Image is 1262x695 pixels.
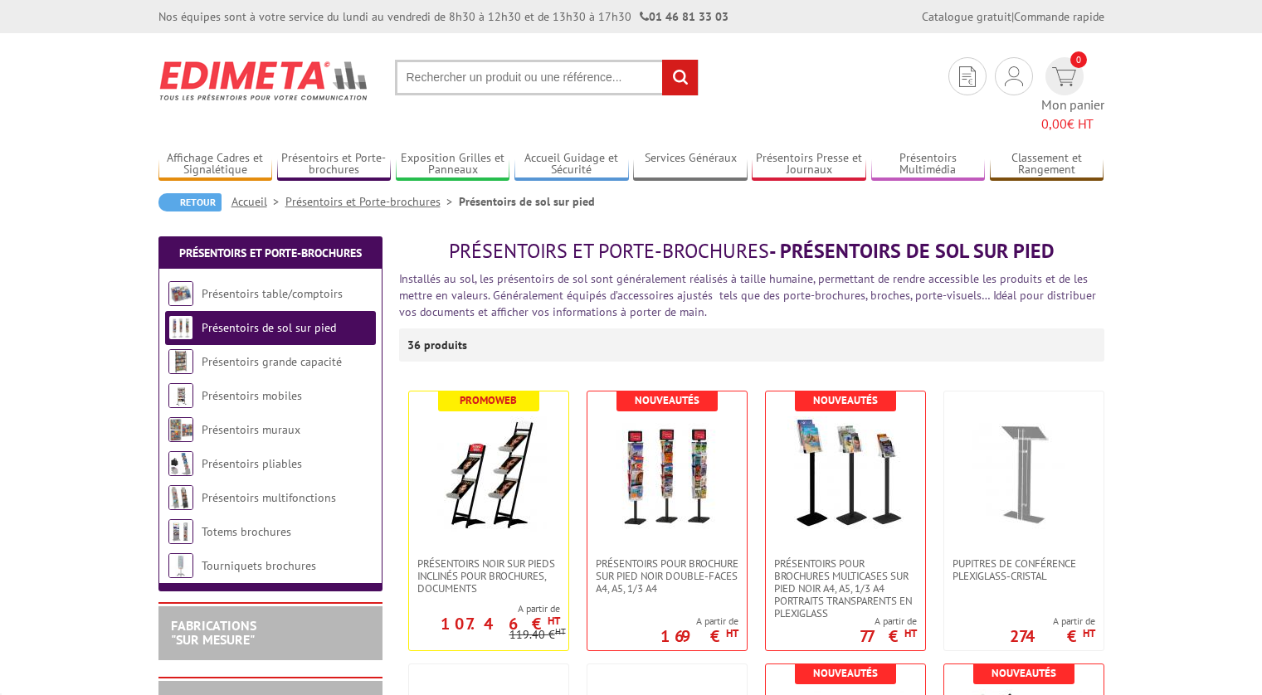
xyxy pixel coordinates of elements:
[587,557,747,595] a: Présentoirs pour brochure sur pied NOIR double-faces A4, A5, 1/3 A4
[168,315,193,340] img: Présentoirs de sol sur pied
[1041,57,1104,134] a: devis rapide 0 Mon panier 0,00€ HT
[285,194,459,209] a: Présentoirs et Porte-brochures
[277,151,392,178] a: Présentoirs et Porte-brochures
[449,238,769,264] span: Présentoirs et Porte-brochures
[168,383,193,408] img: Présentoirs mobiles
[904,626,917,640] sup: HT
[202,320,336,335] a: Présentoirs de sol sur pied
[231,194,285,209] a: Accueil
[953,557,1095,582] span: Pupitres de conférence plexiglass-cristal
[168,451,193,476] img: Présentoirs pliables
[990,151,1104,178] a: Classement et Rangement
[409,557,568,595] a: Présentoirs NOIR sur pieds inclinés pour brochures, documents
[202,388,302,403] a: Présentoirs mobiles
[1010,631,1095,641] p: 274 €
[787,416,904,532] img: Présentoirs pour brochures multicases sur pied NOIR A4, A5, 1/3 A4 Portraits transparents en plex...
[202,524,291,539] a: Totems brochures
[596,557,738,595] span: Présentoirs pour brochure sur pied NOIR double-faces A4, A5, 1/3 A4
[871,151,986,178] a: Présentoirs Multimédia
[1070,51,1087,68] span: 0
[660,631,738,641] p: 169 €
[399,271,1096,319] font: Installés au sol, les présentoirs de sol sont généralement réalisés à taille humaine, permettant ...
[1014,9,1104,24] a: Commande rapide
[158,193,222,211] a: Retour
[171,617,256,649] a: FABRICATIONS"Sur Mesure"
[509,629,566,641] p: 119.40 €
[158,8,728,25] div: Nos équipes sont à votre service du lundi au vendredi de 8h30 à 12h30 et de 13h30 à 17h30
[1010,615,1095,628] span: A partir de
[407,328,470,362] p: 36 produits
[640,9,728,24] strong: 01 46 81 33 03
[202,286,343,301] a: Présentoirs table/comptoirs
[860,631,917,641] p: 77 €
[441,619,560,629] p: 107.46 €
[1041,95,1104,134] span: Mon panier
[635,393,699,407] b: Nouveautés
[460,393,517,407] b: Promoweb
[417,557,560,595] span: Présentoirs NOIR sur pieds inclinés pour brochures, documents
[959,66,976,87] img: devis rapide
[922,9,1011,24] a: Catalogue gratuit
[179,245,362,260] a: Présentoirs et Porte-brochures
[766,557,925,620] a: Présentoirs pour brochures multicases sur pied NOIR A4, A5, 1/3 A4 Portraits transparents en plex...
[202,490,336,505] a: Présentoirs multifonctions
[813,666,878,680] b: Nouveautés
[1052,67,1076,86] img: devis rapide
[633,151,748,178] a: Services Généraux
[1083,626,1095,640] sup: HT
[168,519,193,544] img: Totems brochures
[158,50,370,111] img: Edimeta
[168,553,193,578] img: Tourniquets brochures
[813,393,878,407] b: Nouveautés
[944,557,1104,582] a: Pupitres de conférence plexiglass-cristal
[409,602,560,615] span: A partir de
[158,151,273,178] a: Affichage Cadres et Signalétique
[752,151,866,178] a: Présentoirs Presse et Journaux
[168,485,193,510] img: Présentoirs multifonctions
[966,416,1082,532] img: Pupitres de conférence plexiglass-cristal
[548,614,560,628] sup: HT
[168,281,193,306] img: Présentoirs table/comptoirs
[1041,114,1104,134] span: € HT
[202,456,302,471] a: Présentoirs pliables
[726,626,738,640] sup: HT
[609,416,725,532] img: Présentoirs pour brochure sur pied NOIR double-faces A4, A5, 1/3 A4
[459,193,595,210] li: Présentoirs de sol sur pied
[555,625,566,637] sup: HT
[168,349,193,374] img: Présentoirs grande capacité
[431,416,547,532] img: Présentoirs NOIR sur pieds inclinés pour brochures, documents
[399,241,1104,262] h1: - Présentoirs de sol sur pied
[662,60,698,95] input: rechercher
[202,422,300,437] a: Présentoirs muraux
[922,8,1104,25] div: |
[202,558,316,573] a: Tourniquets brochures
[168,417,193,442] img: Présentoirs muraux
[660,615,738,628] span: A partir de
[396,151,510,178] a: Exposition Grilles et Panneaux
[992,666,1056,680] b: Nouveautés
[395,60,699,95] input: Rechercher un produit ou une référence...
[1041,115,1067,132] span: 0,00
[202,354,342,369] a: Présentoirs grande capacité
[514,151,629,178] a: Accueil Guidage et Sécurité
[1005,66,1023,86] img: devis rapide
[774,557,917,620] span: Présentoirs pour brochures multicases sur pied NOIR A4, A5, 1/3 A4 Portraits transparents en plex...
[860,615,917,628] span: A partir de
